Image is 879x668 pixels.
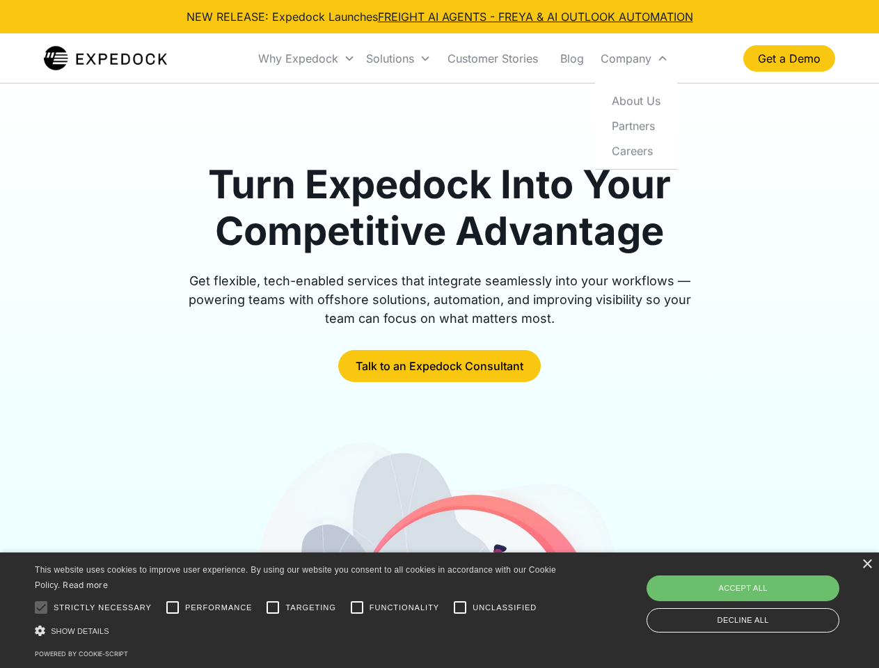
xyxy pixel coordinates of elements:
[378,10,693,24] a: FREIGHT AI AGENTS - FREYA & AI OUTLOOK AUTOMATION
[549,35,595,82] a: Blog
[258,51,338,65] div: Why Expedock
[35,565,556,591] span: This website uses cookies to improve user experience. By using our website you consent to all coo...
[647,518,879,668] iframe: Chat Widget
[601,138,672,163] a: Careers
[51,627,109,635] span: Show details
[361,35,436,82] div: Solutions
[54,602,152,614] span: Strictly necessary
[35,623,561,638] div: Show details
[595,82,677,169] nav: Company
[35,650,128,658] a: Powered by cookie-script
[601,113,672,138] a: Partners
[185,602,253,614] span: Performance
[601,88,672,113] a: About Us
[44,45,167,72] a: home
[743,45,835,72] a: Get a Demo
[44,45,167,72] img: Expedock Logo
[436,35,549,82] a: Customer Stories
[253,35,361,82] div: Why Expedock
[187,8,693,25] div: NEW RELEASE: Expedock Launches
[473,602,537,614] span: Unclassified
[63,580,108,590] a: Read more
[370,602,439,614] span: Functionality
[285,602,335,614] span: Targeting
[595,35,674,82] div: Company
[366,51,414,65] div: Solutions
[601,51,651,65] div: Company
